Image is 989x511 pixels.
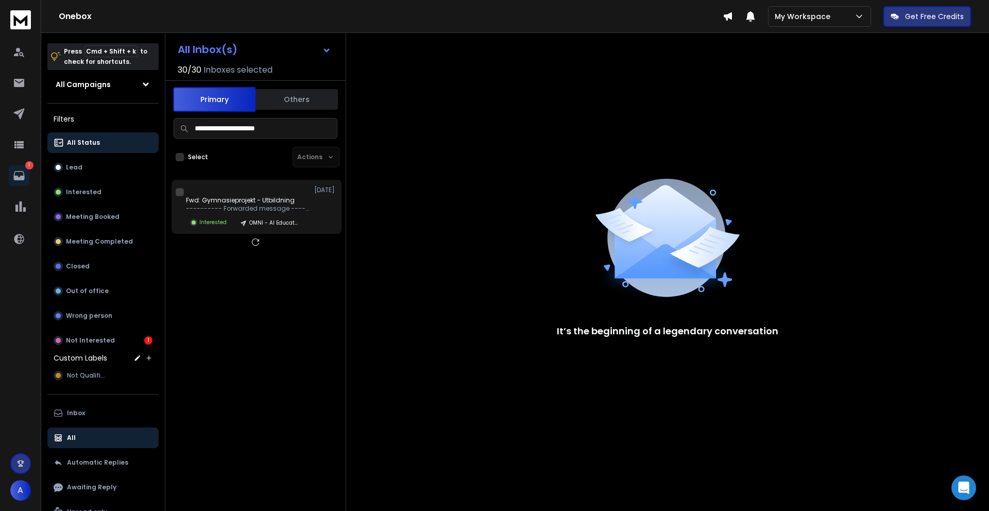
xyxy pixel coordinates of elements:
[66,163,82,172] p: Lead
[557,324,778,338] p: It’s the beginning of a legendary conversation
[66,336,115,345] p: Not Interested
[255,88,338,111] button: Others
[47,330,159,351] button: Not Interested1
[188,153,208,161] label: Select
[56,79,111,90] h1: All Campaigns
[66,188,101,196] p: Interested
[25,161,33,169] p: 1
[10,480,31,501] button: A
[66,262,90,270] p: Closed
[64,46,147,67] p: Press to check for shortcuts.
[47,231,159,252] button: Meeting Completed
[59,10,723,23] h1: Onebox
[10,10,31,29] img: logo
[173,87,255,112] button: Primary
[47,365,159,386] button: Not Qualified
[178,64,201,76] span: 30 / 30
[47,477,159,498] button: Awaiting Reply
[47,305,159,326] button: Wrong person
[314,186,337,194] p: [DATE]
[67,139,100,147] p: All Status
[66,312,112,320] p: Wrong person
[905,11,964,22] p: Get Free Credits
[54,353,107,363] h3: Custom Labels
[47,281,159,301] button: Out of office
[47,452,159,473] button: Automatic Replies
[9,165,29,186] a: 1
[951,475,976,500] div: Open Intercom Messenger
[47,207,159,227] button: Meeting Booked
[66,287,109,295] p: Out of office
[66,237,133,246] p: Meeting Completed
[66,213,120,221] p: Meeting Booked
[67,458,128,467] p: Automatic Replies
[47,403,159,423] button: Inbox
[47,112,159,126] h3: Filters
[67,409,85,417] p: Inbox
[199,218,227,226] p: Interested
[67,434,76,442] p: All
[67,483,116,491] p: Awaiting Reply
[178,44,237,55] h1: All Inbox(s)
[47,132,159,153] button: All Status
[84,45,138,57] span: Cmd + Shift + k
[203,64,272,76] h3: Inboxes selected
[47,182,159,202] button: Interested
[67,371,109,380] span: Not Qualified
[144,336,152,345] div: 1
[169,39,339,60] button: All Inbox(s)
[775,11,834,22] p: My Workspace
[47,428,159,448] button: All
[249,219,299,227] p: OMNI - AI Education: Real Estate, [GEOGRAPHIC_DATA] (1-200) [DOMAIN_NAME]
[47,256,159,277] button: Closed
[47,157,159,178] button: Lead
[883,6,971,27] button: Get Free Credits
[47,74,159,95] button: All Campaigns
[186,196,310,205] p: Fwd: Gymnasieprojekt - Utbildning
[186,205,310,213] p: ---------- Forwarded message --------- From: [PERSON_NAME]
